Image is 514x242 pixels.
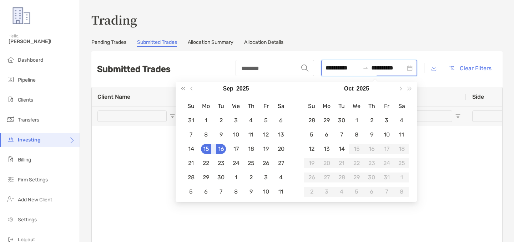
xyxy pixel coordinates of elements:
span: Billing [18,157,31,163]
th: Th [243,99,258,113]
td: 2025-10-13 [319,142,334,156]
div: 27 [322,173,332,182]
th: Su [183,99,198,113]
td: 2025-09-12 [258,128,273,142]
a: Submitted Trades [137,39,177,47]
span: Transfers [18,117,39,123]
button: Previous month (PageUp) [188,82,197,96]
div: 7 [186,130,196,140]
button: Last year (Control + left) [178,82,188,96]
td: 2025-10-20 [319,156,334,170]
th: Tu [334,99,349,113]
div: 16 [216,144,226,154]
div: 4 [246,115,256,125]
div: 6 [276,115,286,125]
div: 28 [337,173,347,182]
td: 2025-10-11 [394,128,409,142]
td: 2025-10-04 [273,170,288,185]
td: 2025-10-02 [364,113,379,128]
td: 2025-09-10 [228,128,243,142]
div: 13 [322,144,332,154]
div: 28 [186,173,196,182]
th: Tu [213,99,228,113]
div: 23 [367,158,377,168]
td: 2025-10-12 [304,142,319,156]
div: 10 [382,130,392,140]
div: 12 [261,130,271,140]
div: 5 [352,187,362,197]
span: Settings [18,217,37,223]
div: 1 [352,115,362,125]
img: billing icon [6,155,15,164]
a: Allocation Details [244,39,283,47]
div: 11 [397,130,407,140]
div: 27 [276,158,286,168]
img: settings icon [6,215,15,223]
td: 2025-10-25 [394,156,409,170]
div: 16 [367,144,377,154]
div: 9 [246,187,256,197]
td: 2025-09-16 [213,142,228,156]
td: 2025-09-02 [213,113,228,128]
td: 2025-10-14 [334,142,349,156]
td: 2025-09-15 [198,142,213,156]
td: 2025-10-29 [349,170,364,185]
td: 2025-10-10 [258,185,273,199]
th: Sa [394,99,409,113]
td: 2025-09-30 [334,113,349,128]
td: 2025-10-09 [243,185,258,199]
td: 2025-10-21 [334,156,349,170]
button: Choose a year [357,82,369,96]
span: Add New Client [18,197,52,203]
div: 2 [246,173,256,182]
div: 10 [261,187,271,197]
div: 2 [216,115,226,125]
div: 6 [201,187,211,197]
td: 2025-11-01 [394,170,409,185]
div: 17 [382,144,392,154]
td: 2025-10-16 [364,142,379,156]
div: 1 [397,173,407,182]
div: 9 [367,130,377,140]
td: 2025-10-10 [379,128,394,142]
td: 2025-10-08 [228,185,243,199]
td: 2025-10-27 [319,170,334,185]
td: 2025-09-28 [183,170,198,185]
div: 24 [231,158,241,168]
img: dashboard icon [6,55,15,64]
td: 2025-10-19 [304,156,319,170]
td: 2025-09-13 [273,128,288,142]
td: 2025-10-01 [349,113,364,128]
td: 2025-09-24 [228,156,243,170]
td: 2025-10-23 [364,156,379,170]
td: 2025-10-26 [304,170,319,185]
div: 30 [337,115,347,125]
div: 14 [186,144,196,154]
td: 2025-10-02 [243,170,258,185]
td: 2025-09-29 [198,170,213,185]
div: 26 [307,173,317,182]
div: 11 [276,187,286,197]
td: 2025-09-18 [243,142,258,156]
img: transfers icon [6,115,15,124]
img: button icon [449,66,454,70]
div: 7 [337,130,347,140]
td: 2025-09-26 [258,156,273,170]
h3: Trading [91,11,503,28]
td: 2025-10-18 [394,142,409,156]
div: 21 [186,158,196,168]
div: 6 [322,130,332,140]
div: 29 [322,115,332,125]
div: 3 [231,115,241,125]
td: 2025-10-06 [198,185,213,199]
img: pipeline icon [6,75,15,84]
div: 25 [246,158,256,168]
span: [PERSON_NAME]! [9,38,75,45]
td: 2025-10-09 [364,128,379,142]
td: 2025-09-21 [183,156,198,170]
div: 14 [337,144,347,154]
span: Investing [18,137,41,143]
button: Clear Filters [444,60,497,76]
div: 2 [307,187,317,197]
div: 17 [231,144,241,154]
